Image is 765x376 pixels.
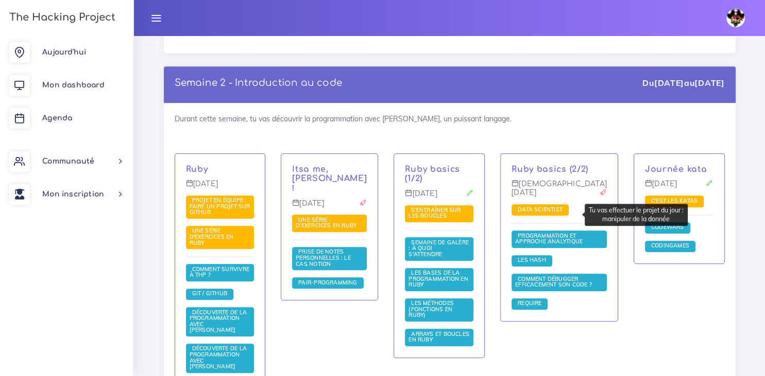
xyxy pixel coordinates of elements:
[190,290,230,297] span: Git / Github
[42,190,104,198] span: Mon inscription
[409,239,469,258] a: Semaine de galère : à quoi s'attendre
[190,265,249,279] span: Comment survivre à THP ?
[190,345,247,370] span: Découverte de la programmation avec [PERSON_NAME]
[512,165,588,174] a: Ruby basics (2/2)
[190,266,249,279] a: Comment survivre à THP ?
[405,189,473,206] p: [DATE]
[645,180,713,196] p: [DATE]
[190,197,250,216] a: Projet en équipe : faire un projet sur Github
[292,199,367,216] p: [DATE]
[186,180,254,196] p: [DATE]
[42,81,105,89] span: Mon dashboard
[694,78,724,88] strong: [DATE]
[175,78,342,88] a: Semaine 2 - Introduction au code
[296,279,360,287] a: Pair-Programming
[409,207,461,220] a: S'entraîner sur les boucles
[649,242,692,249] span: Codingames
[649,197,700,204] span: C'est les katas
[190,290,230,297] a: Git / Github
[190,227,234,246] a: Une série d'exercices en Ruby
[296,279,360,286] span: Pair-Programming
[190,345,247,370] a: Découverte de la programmation avec [PERSON_NAME]
[409,300,454,319] a: Les méthodes (fonctions en Ruby)
[515,256,549,263] span: Les Hash
[515,275,594,289] a: Comment débugger efficacement son code ?
[649,223,687,230] span: Codewars
[512,180,607,205] p: [DEMOGRAPHIC_DATA][DATE]
[515,232,585,246] a: Programmation et approche analytique
[186,165,208,174] a: Ruby
[42,157,94,165] span: Communauté
[409,270,468,289] a: Les bases de la programmation en Ruby
[42,114,72,122] span: Agenda
[515,232,585,245] span: Programmation et approche analytique
[190,227,234,246] span: Une série d'exercices en Ruby
[654,78,684,88] strong: [DATE]
[292,165,367,193] a: Itsa me, [PERSON_NAME] !
[296,248,351,267] a: Prise de notes personnelles : le cas Notion
[6,12,115,23] h3: The Hacking Project
[515,300,544,307] a: Require
[296,248,351,267] span: Prise de notes personnelles : le cas Notion
[645,165,713,174] p: Journée kata
[296,217,359,230] a: Une série d'exercices en Ruby
[585,204,688,226] div: Tu vas effectuer le projet du jour : manipuler de la donnée
[726,9,745,27] img: avatar
[409,269,468,288] span: Les bases de la programmation en Ruby
[642,77,724,89] div: Du au
[515,257,549,264] a: Les Hash
[190,309,247,334] a: Découverte de la programmation avec [PERSON_NAME]
[296,216,359,229] span: Une série d'exercices en Ruby
[405,165,460,184] a: Ruby basics (1/2)
[42,48,86,56] span: Aujourd'hui
[515,206,565,213] a: Data scientist
[409,330,469,344] a: Arrays et boucles en Ruby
